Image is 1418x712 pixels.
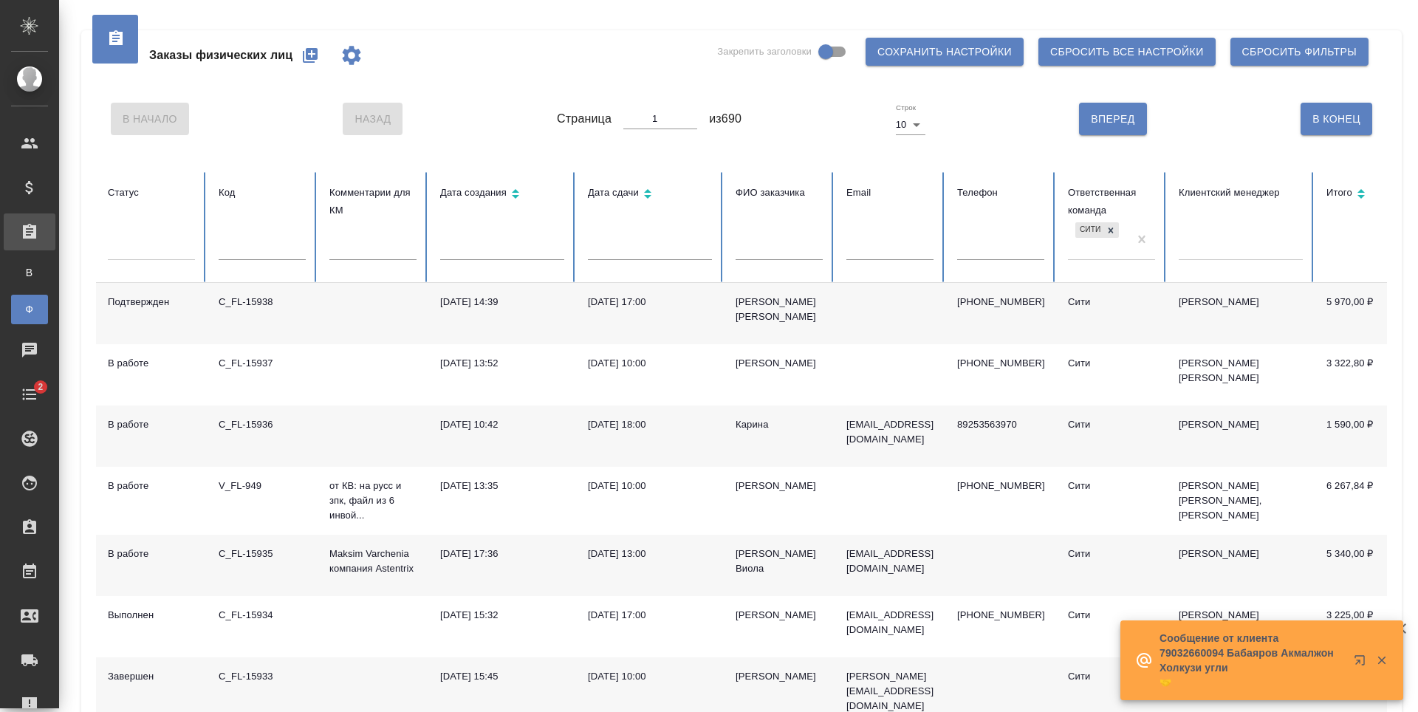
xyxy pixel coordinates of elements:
a: Ф [11,295,48,324]
span: Сбросить фильтры [1242,43,1357,61]
div: Комментарии для КМ [329,184,417,219]
button: Закрыть [1366,654,1397,667]
div: [PERSON_NAME] Виола [736,547,823,576]
div: [PERSON_NAME] [736,608,823,623]
div: Сити [1068,669,1155,684]
div: Карина [736,417,823,432]
div: Сити [1068,417,1155,432]
div: [DATE] 13:52 [440,356,564,371]
div: Завершен [108,669,195,684]
div: C_FL-15935 [219,547,306,561]
td: [PERSON_NAME] [1167,596,1315,657]
div: [DATE] 10:00 [588,356,712,371]
div: C_FL-15938 [219,295,306,309]
div: [DATE] 15:45 [440,669,564,684]
div: Подтвержден [108,295,195,309]
div: Код [219,184,306,202]
div: Сити [1068,608,1155,623]
div: Email [846,184,934,202]
div: Сортировка [1326,184,1414,205]
div: [DATE] 10:00 [588,669,712,684]
button: Сохранить настройки [866,38,1024,66]
button: В Конец [1301,103,1372,135]
div: Сортировка [588,184,712,205]
div: Сити [1068,295,1155,309]
p: [EMAIL_ADDRESS][DOMAIN_NAME] [846,608,934,637]
div: [DATE] 17:00 [588,295,712,309]
span: Закрепить заголовки [717,44,812,59]
div: Сити [1068,479,1155,493]
p: 89253563970 [957,417,1044,432]
p: [PHONE_NUMBER] [957,479,1044,493]
span: Вперед [1091,110,1134,129]
div: [DATE] 10:00 [588,479,712,493]
div: [DATE] 18:00 [588,417,712,432]
span: 2 [29,380,52,394]
div: Выполнен [108,608,195,623]
div: Ответственная команда [1068,184,1155,219]
div: C_FL-15937 [219,356,306,371]
div: [PERSON_NAME] [736,669,823,684]
p: Maksim Varchenia компания Astentrix [329,547,417,576]
span: Страница [557,110,612,128]
p: от КВ: на русс и зпк, файл из 6 инвой... [329,479,417,523]
button: Вперед [1079,103,1146,135]
button: Сбросить фильтры [1230,38,1369,66]
div: [PERSON_NAME] [736,479,823,493]
a: 2 [4,376,55,413]
div: В работе [108,547,195,561]
div: [DATE] 17:36 [440,547,564,561]
button: Открыть в новой вкладке [1345,646,1380,681]
div: [DATE] 14:39 [440,295,564,309]
div: Сити [1075,222,1103,238]
button: Создать [292,38,328,73]
td: [PERSON_NAME] [1167,405,1315,467]
div: C_FL-15934 [219,608,306,623]
p: [PHONE_NUMBER] [957,608,1044,623]
div: Сити [1068,356,1155,371]
span: из 690 [709,110,741,128]
td: [PERSON_NAME] [1167,535,1315,596]
div: Клиентский менеджер [1179,184,1303,202]
p: [PHONE_NUMBER] [957,356,1044,371]
div: ФИО заказчика [736,184,823,202]
div: Сити [1068,547,1155,561]
p: [PHONE_NUMBER] [957,295,1044,309]
p: 🤝 [1160,675,1344,690]
p: [EMAIL_ADDRESS][DOMAIN_NAME] [846,547,934,576]
div: [DATE] 17:00 [588,608,712,623]
div: [PERSON_NAME] [736,356,823,371]
td: [PERSON_NAME] [PERSON_NAME], [PERSON_NAME] [1167,467,1315,535]
div: [DATE] 13:00 [588,547,712,561]
p: [EMAIL_ADDRESS][DOMAIN_NAME] [846,417,934,447]
p: Сообщение от клиента 79032660094 Бабаяров Акмалжон Холкузи угли [1160,631,1344,675]
div: В работе [108,356,195,371]
div: Сортировка [440,184,564,205]
div: [DATE] 10:42 [440,417,564,432]
div: Статус [108,184,195,202]
div: [PERSON_NAME] [PERSON_NAME] [736,295,823,324]
span: Сохранить настройки [877,43,1012,61]
span: В [18,265,41,280]
div: C_FL-15933 [219,669,306,684]
div: C_FL-15936 [219,417,306,432]
div: В работе [108,417,195,432]
span: Ф [18,302,41,317]
div: [DATE] 15:32 [440,608,564,623]
div: 10 [896,114,925,135]
div: Телефон [957,184,1044,202]
div: В работе [108,479,195,493]
span: Сбросить все настройки [1050,43,1204,61]
button: Сбросить все настройки [1038,38,1216,66]
div: V_FL-949 [219,479,306,493]
td: [PERSON_NAME] [PERSON_NAME] [1167,344,1315,405]
a: В [11,258,48,287]
div: [DATE] 13:35 [440,479,564,493]
label: Строк [896,104,916,112]
span: В Конец [1312,110,1360,129]
span: Заказы физических лиц [149,47,292,64]
td: [PERSON_NAME] [1167,283,1315,344]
